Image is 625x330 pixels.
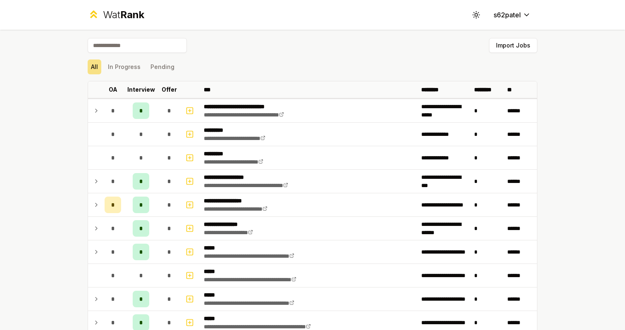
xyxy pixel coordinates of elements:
span: Rank [120,9,144,21]
span: s62patel [494,10,521,20]
button: In Progress [105,59,144,74]
button: All [88,59,101,74]
p: Interview [127,85,155,94]
a: WatRank [88,8,144,21]
p: OA [109,85,117,94]
button: Import Jobs [489,38,537,53]
button: s62patel [487,7,537,22]
div: Wat [103,8,144,21]
button: Pending [147,59,178,74]
p: Offer [162,85,177,94]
